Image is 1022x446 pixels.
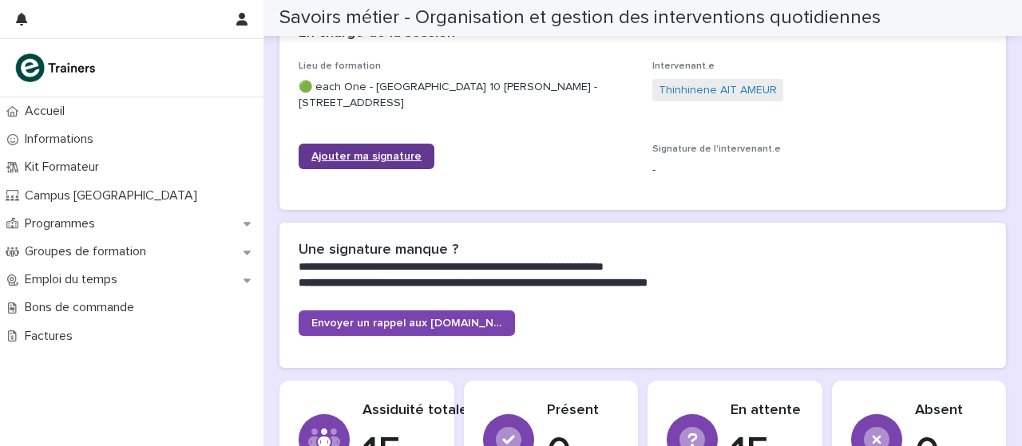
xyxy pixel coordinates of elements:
[659,85,777,96] font: Thinhinene AIT AMEUR
[25,330,73,342] font: Factures
[25,189,197,202] font: Campus [GEOGRAPHIC_DATA]
[659,82,777,99] a: Thinhinene AIT AMEUR
[362,403,468,417] font: Assiduité totale
[25,273,117,286] font: Emploi du temps
[25,105,65,117] font: Accueil
[311,318,520,329] font: Envoyer un rappel aux [DOMAIN_NAME]
[652,164,656,176] font: -
[25,217,95,230] font: Programmes
[279,8,881,27] font: Savoirs métier - Organisation et gestion des interventions quotidiennes
[25,245,146,258] font: Groupes de formation
[25,301,134,314] font: Bons de commande
[299,310,515,336] a: Envoyer un rappel aux [DOMAIN_NAME]
[13,52,101,84] img: K0CqGN7SDeD6s4JG8KQk
[299,81,600,109] font: 🟢 each One - [GEOGRAPHIC_DATA] 10 [PERSON_NAME] - [STREET_ADDRESS]
[299,26,455,40] font: En charge de la session
[25,160,99,173] font: Kit Formateur
[25,132,93,145] font: Informations
[652,144,781,154] font: Signature de l'intervenant.e
[915,403,963,417] font: Absent
[547,403,599,417] font: Présent
[652,61,715,71] font: Intervenant.e
[299,61,381,71] font: Lieu de formation
[299,144,434,169] a: Ajouter ma signature
[299,243,458,257] font: Une signature manque ?
[311,151,422,162] font: Ajouter ma signature
[731,403,801,417] font: En attente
